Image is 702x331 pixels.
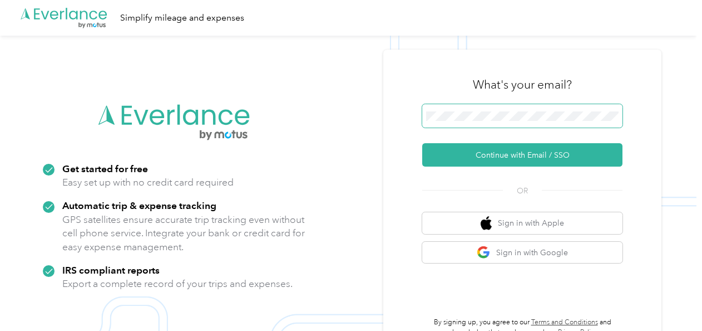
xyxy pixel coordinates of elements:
[62,163,148,174] strong: Get started for free
[62,176,234,189] p: Easy set up with no credit card required
[422,212,622,234] button: apple logoSign in with Apple
[481,216,492,230] img: apple logo
[531,318,598,327] a: Terms and Conditions
[503,185,542,197] span: OR
[422,242,622,264] button: google logoSign in with Google
[62,264,160,276] strong: IRS compliant reports
[62,199,216,211] strong: Automatic trip & expense tracking
[473,77,572,93] h3: What's your email?
[62,277,293,291] p: Export a complete record of your trips and expenses.
[120,11,244,25] div: Simplify mileage and expenses
[477,246,491,260] img: google logo
[62,213,305,254] p: GPS satellites ensure accurate trip tracking even without cell phone service. Integrate your bank...
[422,143,622,167] button: Continue with Email / SSO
